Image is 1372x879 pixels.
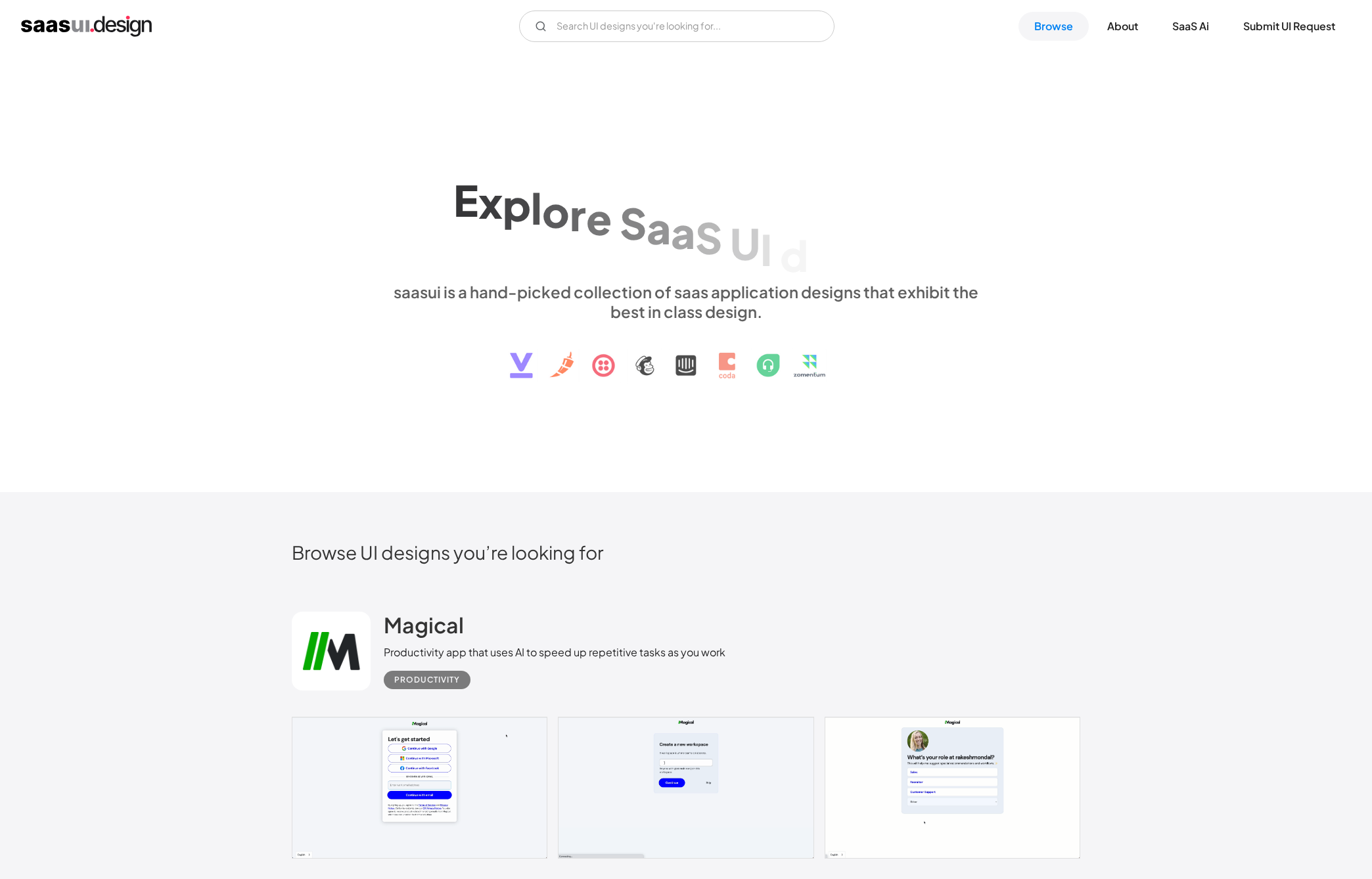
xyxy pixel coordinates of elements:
div: S [695,213,722,263]
div: x [478,177,503,227]
a: Browse [1018,12,1089,41]
img: text, icon, saas logo [487,321,885,390]
div: d [780,231,808,281]
div: e [586,194,612,244]
a: SaaS Ai [1156,12,1225,41]
a: Submit UI Request [1227,12,1351,41]
a: Magical [384,612,464,644]
div: Productivity app that uses AI to speed up repetitive tasks as you work [384,644,725,660]
div: U [730,218,760,269]
div: I [760,224,772,275]
div: l [531,183,542,233]
div: saasui is a hand-picked collection of saas application designs that exhibit the best in class des... [384,282,988,321]
form: Email Form [519,11,835,42]
div: r [570,190,586,240]
div: p [503,179,531,230]
h1: Explore SaaS UI design patterns & interactions. [384,168,988,269]
a: About [1091,12,1154,41]
div: Productivity [394,672,460,688]
div: a [671,208,695,258]
h2: Magical [384,612,464,638]
a: home [21,16,152,37]
div: E [453,175,478,225]
div: o [542,186,570,237]
div: S [620,198,647,248]
input: Search UI designs you're looking for... [519,11,835,42]
div: a [647,202,671,253]
h2: Browse UI designs you’re looking for [292,541,1080,564]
